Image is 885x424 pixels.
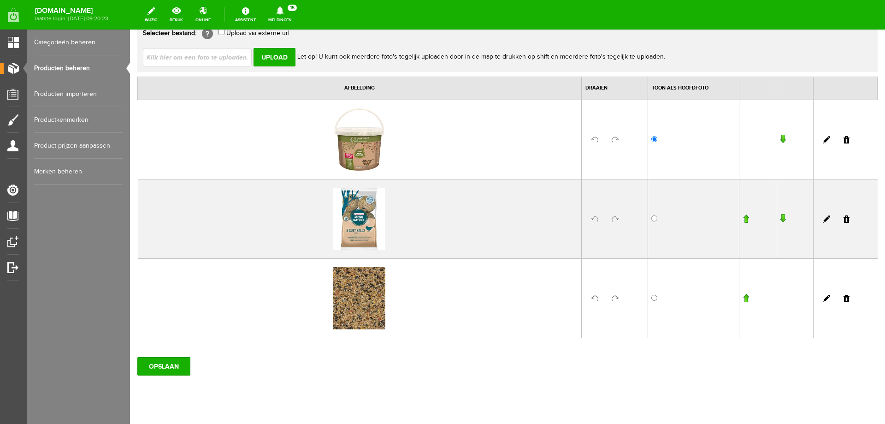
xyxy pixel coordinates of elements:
a: Producten importeren [34,81,123,107]
a: Producten beheren [34,55,123,81]
a: Verwijderen [714,107,720,114]
a: Bewerken [693,265,700,273]
span: 15 [288,5,297,11]
a: Productkenmerken [34,107,123,133]
a: Meldingen15 [263,5,297,25]
input: Upload [124,18,165,37]
strong: [DOMAIN_NAME] [35,8,108,13]
th: Toon als hoofdfoto [518,48,609,71]
a: Categorieën beheren [34,30,123,55]
a: Verwijderen [714,265,720,273]
img: 464425.jpg [203,158,255,221]
a: online [190,5,216,25]
a: Merken beheren [34,159,123,185]
a: wijzig [139,5,163,25]
a: Bewerken [693,186,700,193]
img: 464107.jpg [203,238,255,300]
a: Product prijzen aanpassen [34,133,123,159]
span: Let op! U kunt ook meerdere foto's tegelijk uploaden door in de map te drukken op shift en meerde... [167,24,535,31]
img: 464142.jpg [203,79,255,141]
a: Assistent [230,5,261,25]
th: Draaien [452,48,518,71]
a: Bewerken [693,107,700,114]
a: Verwijderen [714,186,720,193]
a: bekijk [164,5,189,25]
input: OPSLAAN [7,328,60,346]
span: laatste login: [DATE] 09:20:23 [35,16,108,21]
th: Afbeelding [8,48,452,71]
